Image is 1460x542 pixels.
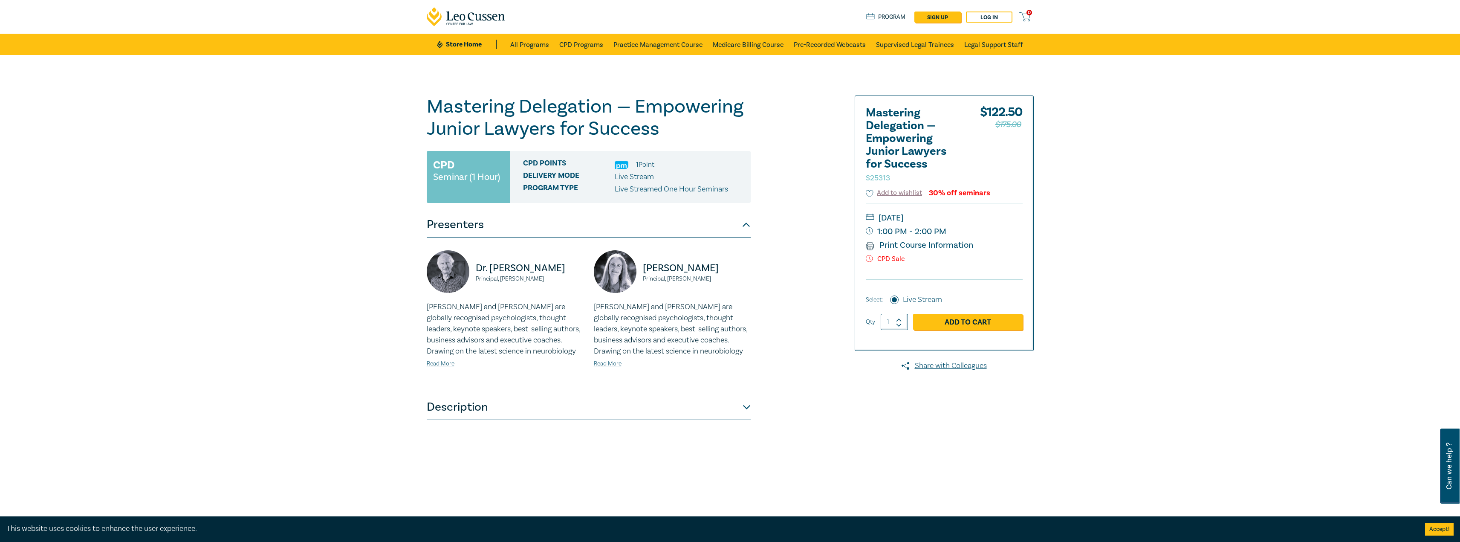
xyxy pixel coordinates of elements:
[929,189,990,197] div: 30% off seminars
[437,40,496,49] a: Store Home
[995,118,1021,131] span: $175.00
[523,184,615,195] span: Program type
[881,314,908,330] input: 1
[866,240,974,251] a: Print Course Information
[876,34,954,55] a: Supervised Legal Trainees
[794,34,866,55] a: Pre-Recorded Webcasts
[866,317,875,327] label: Qty
[433,157,454,173] h3: CPD
[427,96,751,140] h1: Mastering Delegation — Empowering Junior Lawyers for Success
[476,276,584,282] small: Principal, [PERSON_NAME]
[914,12,961,23] a: sign up
[615,184,728,195] p: Live Streamed One Hour Seminars
[866,12,906,22] a: Program
[427,394,751,420] button: Description
[615,161,628,169] img: Practice Management & Business Skills
[559,34,603,55] a: CPD Programs
[866,211,1023,225] small: [DATE]
[866,295,883,304] span: Select:
[523,171,615,183] span: Delivery Mode
[613,34,703,55] a: Practice Management Course
[636,159,654,170] li: 1 Point
[903,294,942,305] label: Live Stream
[913,314,1023,330] a: Add to Cart
[866,255,1023,263] p: CPD Sale
[866,225,1023,238] small: 1:00 PM - 2:00 PM
[866,173,890,183] small: S25313
[6,523,1412,534] div: This website uses cookies to enhance the user experience.
[1445,434,1453,499] span: Can we help ?
[1425,523,1454,536] button: Accept cookies
[966,12,1012,23] a: Log in
[855,360,1034,371] a: Share with Colleagues
[615,172,654,182] span: Live Stream
[866,188,922,198] button: Add to wishlist
[510,34,549,55] a: All Programs
[427,301,584,357] p: [PERSON_NAME] and [PERSON_NAME] are globally recognised psychologists, thought leaders, keynote s...
[523,159,615,170] span: CPD Points
[594,301,751,357] p: [PERSON_NAME] and [PERSON_NAME] are globally recognised psychologists, thought leaders, keynote s...
[980,107,1023,188] div: $ 122.50
[594,250,636,293] img: https://s3.ap-southeast-2.amazonaws.com/leo-cussen-store-production-content/Contacts/Alicia%20For...
[427,212,751,238] button: Presenters
[643,261,751,275] p: [PERSON_NAME]
[476,261,584,275] p: Dr. [PERSON_NAME]
[964,34,1023,55] a: Legal Support Staff
[1026,10,1032,15] span: 0
[433,173,500,181] small: Seminar (1 Hour)
[427,360,454,368] a: Read More
[713,34,783,55] a: Medicare Billing Course
[866,107,960,183] h2: Mastering Delegation — Empowering Junior Lawyers for Success
[594,360,622,368] a: Read More
[643,276,751,282] small: Principal, [PERSON_NAME]
[427,250,469,293] img: https://s3.ap-southeast-2.amazonaws.com/leo-cussen-store-production-content/Contacts/Bob%20Murray...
